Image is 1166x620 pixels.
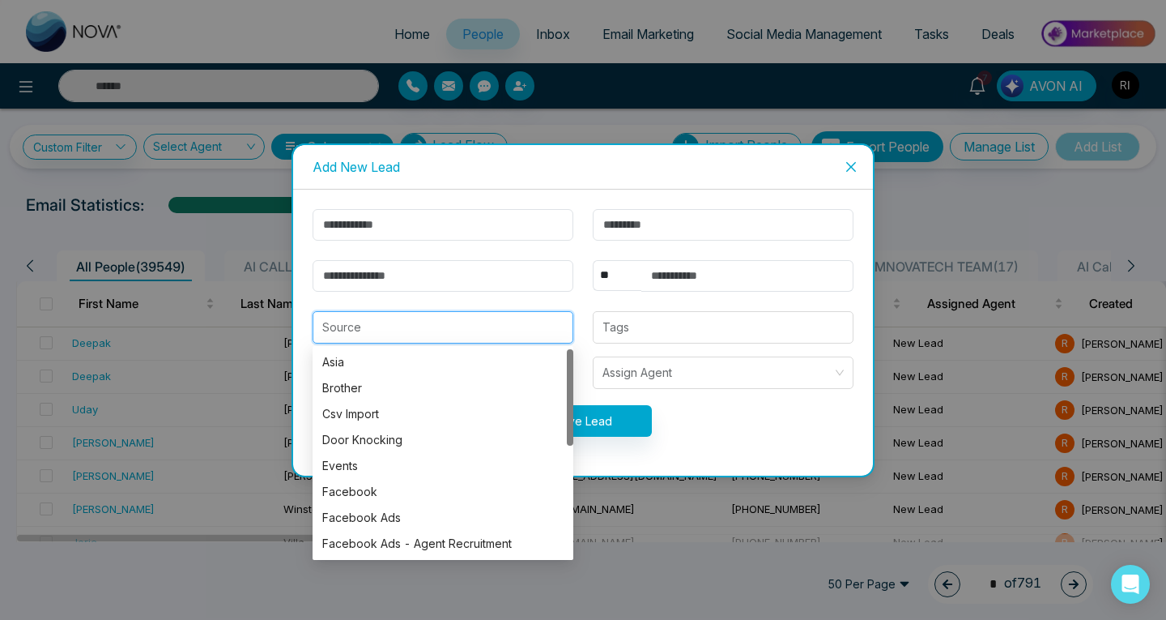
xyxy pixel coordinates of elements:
div: Events [313,453,573,479]
div: Open Intercom Messenger [1111,565,1150,604]
div: Csv Import [313,401,573,427]
div: Door Knocking [313,427,573,453]
div: Door Knocking [322,431,564,449]
div: Events [322,457,564,475]
button: Save Lead [515,405,652,437]
span: close [845,160,857,173]
div: Brother [322,379,564,397]
div: Facebook [313,479,573,505]
div: Facebook [322,483,564,501]
div: Facebook Ads [313,505,573,531]
div: Facebook Ads - Agent Recruitment [322,535,564,553]
div: Add New Lead [313,158,853,176]
div: Asia [322,353,564,371]
div: Csv Import [322,405,564,423]
div: Brother [313,375,573,401]
div: Facebook Ads [322,509,564,527]
div: Facebook Ads - Agent Recruitment [313,531,573,557]
div: Asia [313,349,573,375]
button: Close [829,145,873,189]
